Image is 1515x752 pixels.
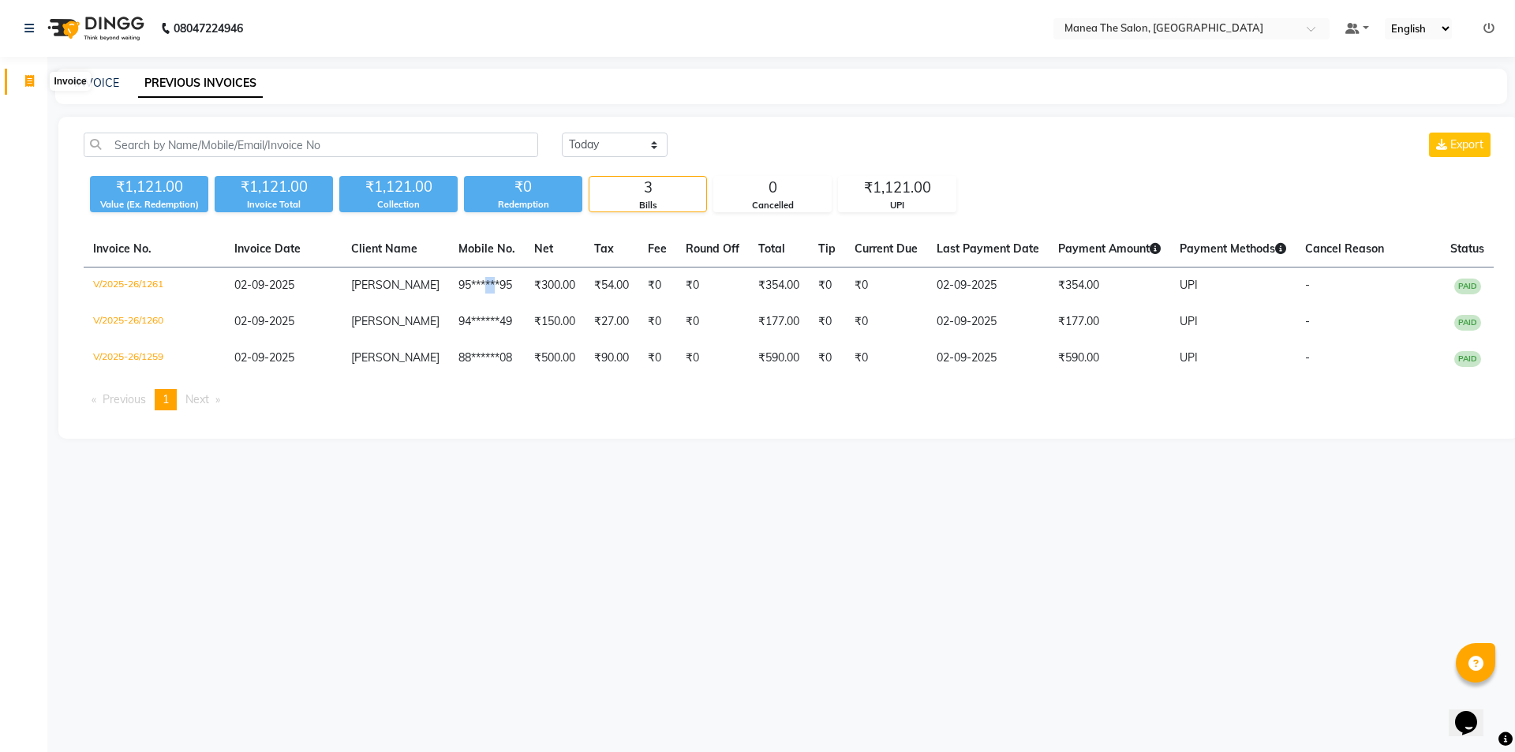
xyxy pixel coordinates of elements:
span: Status [1450,241,1484,256]
span: Previous [103,392,146,406]
span: PAID [1454,279,1481,294]
span: Tip [818,241,836,256]
div: UPI [839,199,956,212]
td: ₹27.00 [585,304,638,340]
td: ₹590.00 [749,340,809,376]
b: 08047224946 [174,6,243,51]
span: [PERSON_NAME] [351,314,440,328]
div: ₹1,121.00 [215,176,333,198]
span: 02-09-2025 [234,314,294,328]
div: Collection [339,198,458,211]
div: 0 [714,177,831,199]
span: Last Payment Date [937,241,1039,256]
iframe: chat widget [1449,689,1499,736]
td: ₹590.00 [1049,340,1170,376]
td: ₹0 [638,340,676,376]
td: ₹0 [809,340,845,376]
span: Round Off [686,241,739,256]
td: ₹177.00 [1049,304,1170,340]
span: 02-09-2025 [234,350,294,365]
div: Cancelled [714,199,831,212]
td: ₹0 [638,268,676,305]
span: UPI [1180,278,1198,292]
td: ₹0 [676,340,749,376]
span: Total [758,241,785,256]
span: Invoice No. [93,241,151,256]
div: Invoice [50,72,90,91]
input: Search by Name/Mobile/Email/Invoice No [84,133,538,157]
td: V/2025-26/1261 [84,268,225,305]
span: Cancel Reason [1305,241,1384,256]
nav: Pagination [84,389,1494,410]
div: Invoice Total [215,198,333,211]
span: 1 [163,392,169,406]
div: ₹1,121.00 [839,177,956,199]
div: 3 [589,177,706,199]
td: ₹177.00 [749,304,809,340]
span: Next [185,392,209,406]
td: ₹0 [845,340,927,376]
td: ₹300.00 [525,268,585,305]
td: 02-09-2025 [927,340,1049,376]
span: Export [1450,137,1483,152]
td: ₹90.00 [585,340,638,376]
td: ₹0 [676,304,749,340]
td: ₹500.00 [525,340,585,376]
td: ₹0 [809,304,845,340]
div: Value (Ex. Redemption) [90,198,208,211]
span: Fee [648,241,667,256]
div: Bills [589,199,706,212]
a: PREVIOUS INVOICES [138,69,263,98]
img: logo [40,6,148,51]
span: UPI [1180,314,1198,328]
span: Payment Methods [1180,241,1286,256]
td: V/2025-26/1260 [84,304,225,340]
td: ₹0 [638,304,676,340]
td: V/2025-26/1259 [84,340,225,376]
td: ₹150.00 [525,304,585,340]
div: ₹1,121.00 [90,176,208,198]
span: - [1305,350,1310,365]
span: Invoice Date [234,241,301,256]
span: - [1305,314,1310,328]
span: Payment Amount [1058,241,1161,256]
span: [PERSON_NAME] [351,278,440,292]
span: Mobile No. [458,241,515,256]
span: 02-09-2025 [234,278,294,292]
div: ₹1,121.00 [339,176,458,198]
td: 02-09-2025 [927,304,1049,340]
td: ₹0 [676,268,749,305]
div: Redemption [464,198,582,211]
button: Export [1429,133,1491,157]
td: 02-09-2025 [927,268,1049,305]
span: Current Due [855,241,918,256]
td: ₹54.00 [585,268,638,305]
span: PAID [1454,351,1481,367]
td: ₹0 [845,304,927,340]
span: UPI [1180,350,1198,365]
td: ₹0 [809,268,845,305]
span: Client Name [351,241,417,256]
td: ₹354.00 [1049,268,1170,305]
span: - [1305,278,1310,292]
div: ₹0 [464,176,582,198]
span: Net [534,241,553,256]
span: PAID [1454,315,1481,331]
td: ₹0 [845,268,927,305]
td: ₹354.00 [749,268,809,305]
span: Tax [594,241,614,256]
span: [PERSON_NAME] [351,350,440,365]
